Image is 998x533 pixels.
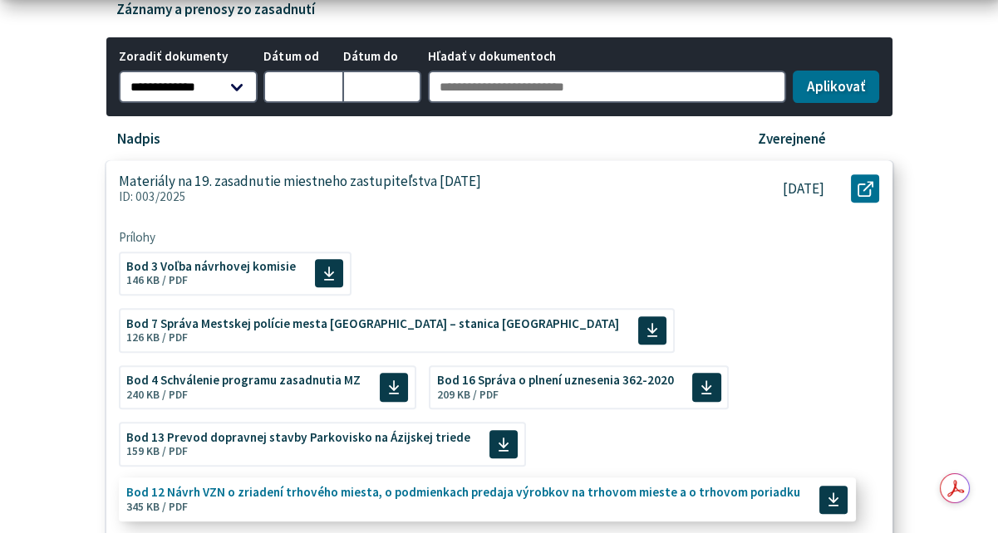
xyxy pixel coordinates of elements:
span: Bod 13 Prevod dopravnej stavby Parkovisko na Ázijskej triede [126,431,470,443]
span: Dátum od [263,50,342,64]
a: Bod 13 Prevod dopravnej stavby Parkovisko na Ázijskej triede 159 KB / PDF [119,422,526,466]
a: Bod 3 Voľba návrhovej komisie 146 KB / PDF [119,252,352,296]
select: Zoradiť dokumenty [119,71,258,104]
span: 146 KB / PDF [126,273,188,287]
p: Zverejnené [758,130,826,148]
span: Prílohy [119,230,880,245]
span: 209 KB / PDF [437,388,499,402]
a: Bod 12 Návrh VZN o zriadení trhového miesta, o podmienkach predaja výrobkov na trhovom mieste a o... [119,477,856,521]
input: Dátum do [342,71,421,104]
span: 345 KB / PDF [126,500,188,514]
span: Dátum do [342,50,421,64]
input: Dátum od [263,71,342,104]
span: Bod 3 Voľba návrhovej komisie [126,260,296,272]
span: Bod 7 Správa Mestskej polície mesta [GEOGRAPHIC_DATA] – stanica [GEOGRAPHIC_DATA] [126,317,619,330]
span: 240 KB / PDF [126,388,188,402]
p: Nadpis [117,130,160,148]
span: 126 KB / PDF [126,330,188,345]
span: Bod 4 Schválenie programu zasadnutia MZ [126,374,361,386]
span: Bod 12 Návrh VZN o zriadení trhového miesta, o podmienkach predaja výrobkov na trhovom mieste a o... [126,487,800,499]
a: Bod 4 Schválenie programu zasadnutia MZ 240 KB / PDF [119,365,416,409]
input: Hľadať v dokumentoch [428,71,786,104]
span: Hľadať v dokumentoch [428,50,786,64]
span: Zoradiť dokumenty [119,50,258,64]
span: Bod 16 Správa o plnení uznesenia 362-2020 [437,374,674,386]
p: [DATE] [783,180,824,198]
span: 159 KB / PDF [126,444,188,458]
a: Bod 7 Správa Mestskej polície mesta [GEOGRAPHIC_DATA] – stanica [GEOGRAPHIC_DATA] 126 KB / PDF [119,308,675,352]
p: Materiály na 19. zasadnutie miestneho zastupiteľstva [DATE] [119,173,481,190]
button: Aplikovať [793,71,879,104]
p: ID: 003/2025 [119,189,706,204]
a: Bod 16 Správa o plnení uznesenia 362-2020 209 KB / PDF [429,365,729,409]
